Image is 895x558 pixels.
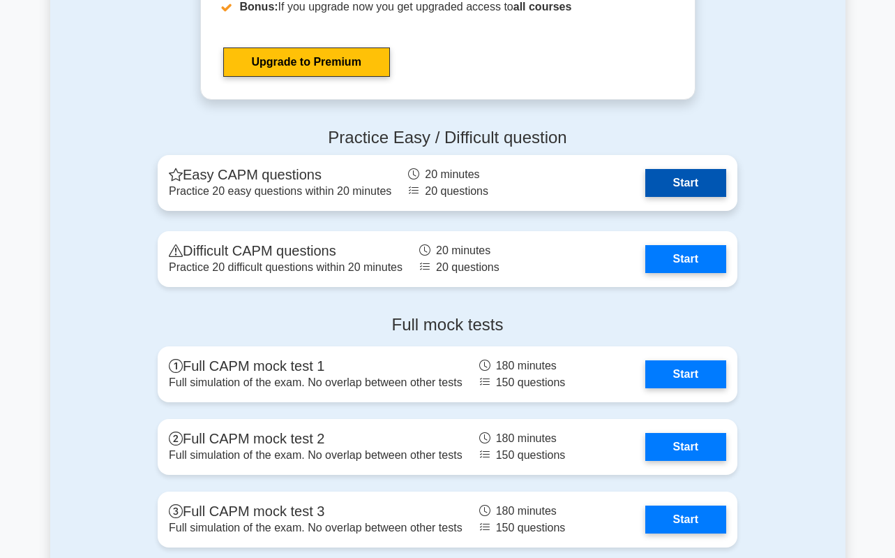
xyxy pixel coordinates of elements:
[645,245,726,273] a: Start
[645,169,726,197] a: Start
[223,47,390,77] a: Upgrade to Premium
[645,506,726,534] a: Start
[645,360,726,388] a: Start
[158,128,737,148] h4: Practice Easy / Difficult question
[158,315,737,335] h4: Full mock tests
[645,433,726,461] a: Start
